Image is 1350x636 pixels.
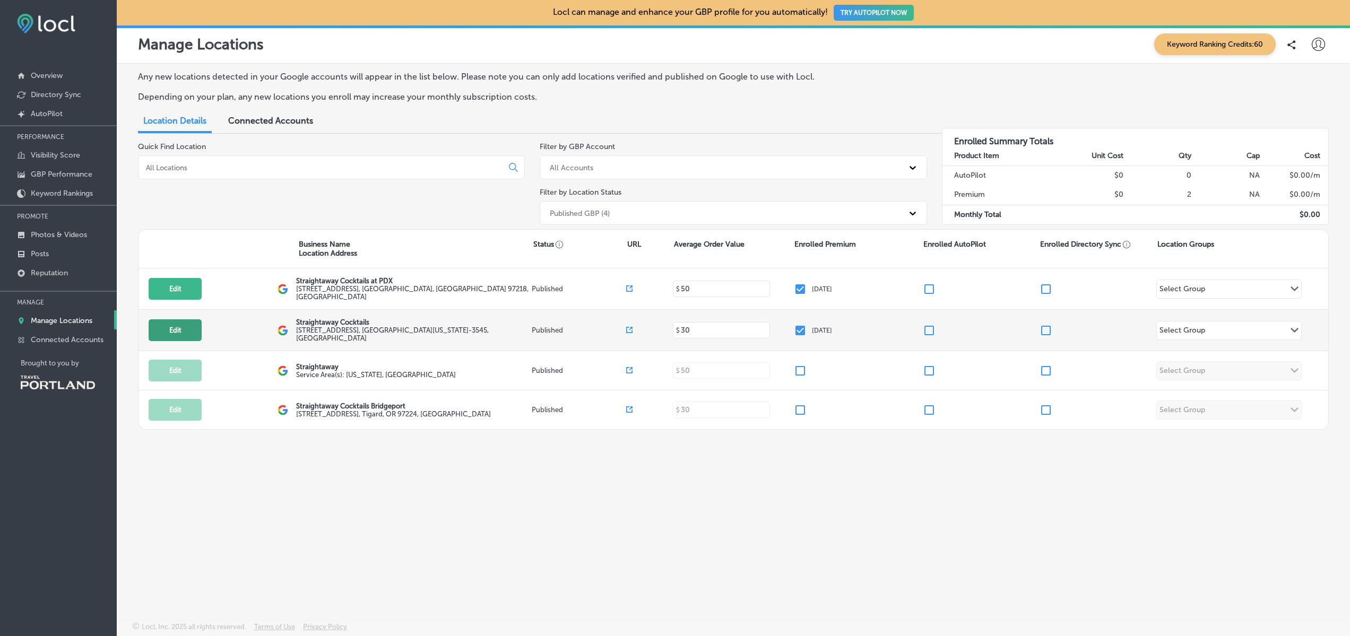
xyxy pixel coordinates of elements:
[145,163,500,172] input: All Locations
[149,319,202,341] button: Edit
[296,277,529,285] p: Straightaway Cocktails at PDX
[142,623,246,631] p: Locl, Inc. 2025 all rights reserved.
[278,284,288,294] img: logo
[296,326,529,342] label: [STREET_ADDRESS] , [GEOGRAPHIC_DATA][US_STATE]-3545, [GEOGRAPHIC_DATA]
[540,142,615,151] label: Filter by GBP Account
[149,399,202,421] button: Edit
[942,165,1056,185] td: AutoPilot
[1124,146,1192,166] th: Qty
[1056,146,1124,166] th: Unit Cost
[296,363,456,371] p: Straightaway
[31,170,92,179] p: GBP Performance
[942,205,1056,224] td: Monthly Total
[299,240,357,258] p: Business Name Location Address
[1154,33,1276,55] span: Keyword Ranking Credits: 60
[676,327,680,334] p: $
[31,316,92,325] p: Manage Locations
[278,325,288,336] img: logo
[278,365,288,376] img: logo
[138,36,264,53] p: Manage Locations
[674,240,745,249] p: Average Order Value
[31,109,63,118] p: AutoPilot
[138,72,912,82] p: Any new locations detected in your Google accounts will appear in the list below. Please note you...
[812,327,832,334] p: [DATE]
[138,92,912,102] p: Depending on your plan, any new locations you enroll may increase your monthly subscription costs.
[149,278,202,300] button: Edit
[31,189,93,198] p: Keyword Rankings
[550,163,593,172] div: All Accounts
[1260,205,1328,224] td: $ 0.00
[31,230,87,239] p: Photos & Videos
[1159,326,1205,338] div: Select Group
[303,623,347,636] a: Privacy Policy
[31,249,49,258] p: Posts
[1192,146,1260,166] th: Cap
[278,405,288,415] img: logo
[21,376,95,389] img: Travel Portland
[31,71,63,80] p: Overview
[1260,185,1328,205] td: $ 0.00 /m
[21,359,117,367] p: Brought to you by
[296,285,529,301] label: [STREET_ADDRESS] , [GEOGRAPHIC_DATA], [GEOGRAPHIC_DATA] 97218, [GEOGRAPHIC_DATA]
[1056,165,1124,185] td: $0
[138,142,206,151] label: Quick Find Location
[1260,165,1328,185] td: $ 0.00 /m
[296,318,529,326] p: Straightaway Cocktails
[1124,185,1192,205] td: 2
[532,285,626,293] p: Published
[149,360,202,381] button: Edit
[532,406,626,414] p: Published
[1192,165,1260,185] td: NA
[550,208,610,217] div: Published GBP (4)
[296,402,491,410] p: Straightaway Cocktails Bridgeport
[1260,146,1328,166] th: Cost
[1056,185,1124,205] td: $0
[31,151,80,160] p: Visibility Score
[627,240,641,249] p: URL
[1040,240,1131,249] p: Enrolled Directory Sync
[1124,165,1192,185] td: 0
[942,128,1328,146] h3: Enrolled Summary Totals
[923,240,986,249] p: Enrolled AutoPilot
[17,14,75,33] img: fda3e92497d09a02dc62c9cd864e3231.png
[296,410,491,418] label: [STREET_ADDRESS] , Tigard, OR 97224, [GEOGRAPHIC_DATA]
[954,151,999,160] strong: Product Item
[794,240,856,249] p: Enrolled Premium
[228,116,313,126] span: Connected Accounts
[532,367,626,374] p: Published
[1159,284,1205,297] div: Select Group
[532,326,626,334] p: Published
[540,188,621,197] label: Filter by Location Status
[812,285,832,293] p: [DATE]
[942,185,1056,205] td: Premium
[143,116,206,126] span: Location Details
[31,335,103,344] p: Connected Accounts
[834,5,914,21] button: TRY AUTOPILOT NOW
[676,285,680,293] p: $
[254,623,295,636] a: Terms of Use
[533,240,627,249] p: Status
[296,371,456,379] span: Oregon, USA
[1157,240,1214,249] p: Location Groups
[31,90,81,99] p: Directory Sync
[1192,185,1260,205] td: NA
[31,268,68,277] p: Reputation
